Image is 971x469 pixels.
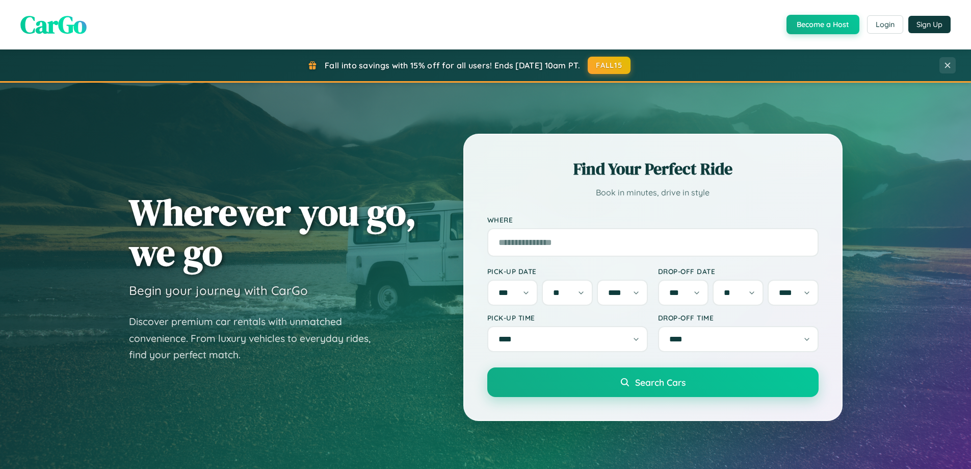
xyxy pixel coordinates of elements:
button: Become a Host [786,15,859,34]
h2: Find Your Perfect Ride [487,158,819,180]
p: Book in minutes, drive in style [487,185,819,200]
h3: Begin your journey with CarGo [129,283,308,298]
label: Drop-off Time [658,313,819,322]
span: CarGo [20,8,87,41]
label: Pick-up Date [487,267,648,276]
h1: Wherever you go, we go [129,192,416,273]
button: Search Cars [487,367,819,397]
button: FALL15 [588,57,631,74]
button: Sign Up [908,16,951,33]
p: Discover premium car rentals with unmatched convenience. From luxury vehicles to everyday rides, ... [129,313,384,363]
button: Login [867,15,903,34]
label: Pick-up Time [487,313,648,322]
span: Fall into savings with 15% off for all users! Ends [DATE] 10am PT. [325,60,580,70]
label: Drop-off Date [658,267,819,276]
label: Where [487,215,819,224]
span: Search Cars [635,377,686,388]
